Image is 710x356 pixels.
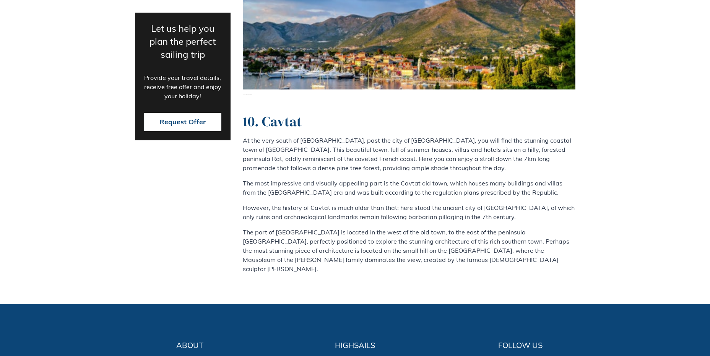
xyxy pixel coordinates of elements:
[498,341,543,350] h4: FOLLOW US
[243,179,575,197] p: The most impressive and visually appealing part is the Cavtat old town, which houses many buildin...
[243,228,575,273] p: The port of [GEOGRAPHIC_DATA] is located in the west of the old town, to the east of the peninsul...
[335,341,375,350] h4: HIGHSAILS
[243,136,575,172] p: At the very south of [GEOGRAPHIC_DATA], past the city of [GEOGRAPHIC_DATA], you will find the stu...
[144,21,221,60] p: Let us help you plan the perfect sailing trip
[243,94,575,95] span: Boats of Cavtat, [GEOGRAPHIC_DATA]
[176,341,203,350] h4: ABOUT
[144,73,221,100] p: Provide your travel details, receive free offer and enjoy your holiday!
[243,203,575,221] p: However, the history of Cavtat is much older than that: here stood the ancient city of [GEOGRAPHI...
[144,112,221,131] button: Request Offer
[243,113,575,130] h2: 10. Cavtat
